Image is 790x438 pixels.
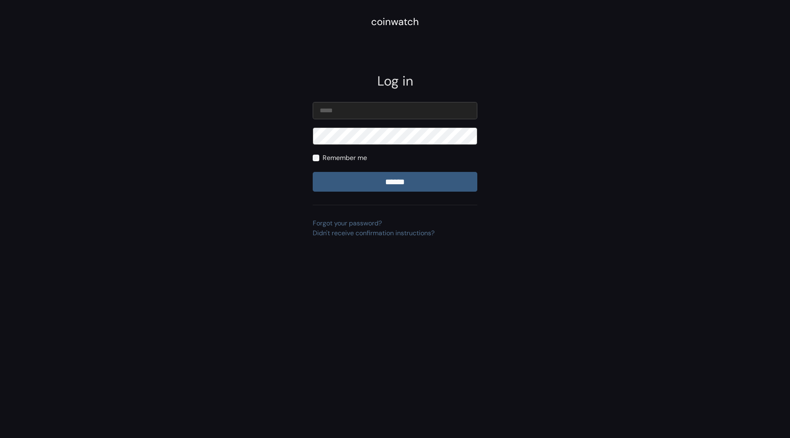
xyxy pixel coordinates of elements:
[313,73,477,89] h2: Log in
[313,229,434,237] a: Didn't receive confirmation instructions?
[323,153,367,163] label: Remember me
[371,19,419,27] a: coinwatch
[371,14,419,29] div: coinwatch
[313,219,382,227] a: Forgot your password?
